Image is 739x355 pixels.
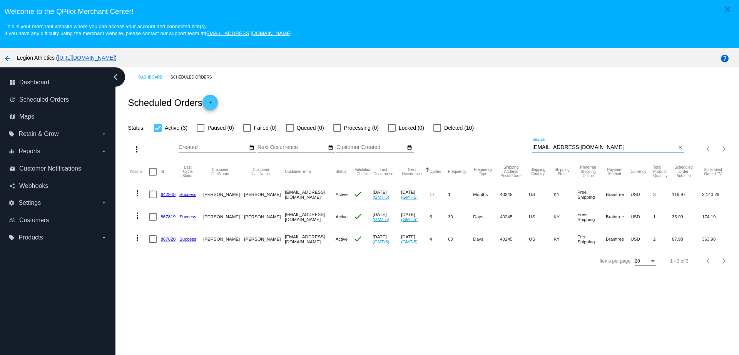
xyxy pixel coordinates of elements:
a: share Webhooks [9,180,107,192]
a: people_outline Customers [9,214,107,226]
div: 1 - 3 of 3 [670,258,688,264]
a: 867819 [161,214,176,219]
button: Change sorting for FrequencyType [473,167,493,176]
mat-icon: arrow_back [3,54,12,63]
button: Change sorting for CurrencyIso [630,169,646,174]
span: Retain & Grow [18,131,59,137]
mat-header-cell: Actions [130,160,149,183]
mat-cell: 17 [430,183,448,206]
mat-cell: [DATE] [373,228,401,250]
mat-cell: 40245 [500,183,529,206]
span: Deleted (10) [444,123,474,132]
mat-cell: [PERSON_NAME] [203,206,244,228]
i: chevron_left [109,71,122,83]
button: Change sorting for LastProcessingCycleId [179,165,196,178]
span: Queued (0) [297,123,324,132]
mat-cell: [EMAIL_ADDRESS][DOMAIN_NAME] [285,206,335,228]
a: (GMT-5) [373,217,389,222]
span: Paused (0) [207,123,234,132]
mat-cell: Free Shipping [577,228,606,250]
mat-cell: 1 [653,206,672,228]
a: (GMT-5) [401,239,418,244]
mat-icon: more_vert [133,211,142,220]
mat-cell: [DATE] [401,228,430,250]
button: Change sorting for PreferredShippingOption [577,165,599,178]
mat-cell: [PERSON_NAME] [203,183,244,206]
span: Customer Notifications [19,165,81,172]
mat-cell: US [529,183,553,206]
mat-cell: Braintree [606,206,630,228]
a: 867820 [161,236,176,241]
mat-cell: [PERSON_NAME] [203,228,244,250]
mat-cell: Months [473,183,500,206]
h2: Scheduled Orders [128,95,217,110]
mat-icon: date_range [328,145,333,151]
mat-icon: check [353,234,363,243]
button: Change sorting for CustomerEmail [285,169,312,174]
mat-cell: [DATE] [401,183,430,206]
mat-cell: 174.19 [702,206,731,228]
mat-cell: US [529,206,553,228]
i: share [9,183,15,189]
button: Next page [716,141,732,157]
a: (GMT-5) [373,194,389,199]
span: Customers [19,217,49,224]
mat-cell: 2,140.29 [702,183,731,206]
mat-cell: 5 [430,206,448,228]
a: Dashboard [138,71,171,83]
a: map Maps [9,111,107,123]
mat-cell: USD [630,228,653,250]
span: Failed (0) [254,123,277,132]
mat-cell: Braintree [606,228,630,250]
span: Legion Athletics ( ) [17,55,117,61]
mat-cell: [PERSON_NAME] [244,206,285,228]
a: (GMT-5) [401,217,418,222]
span: 20 [635,258,640,264]
i: dashboard [9,79,15,85]
input: Next Occurrence [257,144,327,151]
input: Customer Created [336,144,406,151]
mat-cell: [DATE] [401,206,430,228]
mat-cell: 35.99 [672,206,702,228]
i: arrow_drop_down [101,234,107,241]
button: Next page [716,253,732,269]
mat-cell: Free Shipping [577,206,606,228]
mat-cell: Free Shipping [577,183,606,206]
mat-cell: [PERSON_NAME] [244,228,285,250]
mat-select: Items per page: [635,259,656,264]
mat-icon: more_vert [133,233,142,243]
mat-icon: date_range [249,145,254,151]
mat-icon: more_vert [133,189,142,198]
mat-icon: close [677,145,683,151]
mat-cell: KY [553,228,577,250]
button: Previous page [701,253,716,269]
mat-icon: more_vert [132,145,141,154]
a: email Customer Notifications [9,162,107,175]
a: 642948 [161,192,176,197]
mat-icon: help [720,54,729,63]
a: Scheduled Orders [171,71,219,83]
mat-cell: KY [553,206,577,228]
button: Clear [676,144,684,152]
mat-cell: USD [630,206,653,228]
i: settings [8,200,15,206]
button: Change sorting for Subtotal [672,165,695,178]
mat-cell: 119.97 [672,183,702,206]
a: Success [179,192,196,197]
span: Active [336,192,348,197]
mat-cell: 4 [430,228,448,250]
mat-header-cell: Total Product Quantity [653,160,672,183]
mat-cell: US [529,228,553,250]
button: Change sorting for CustomerLastName [244,167,278,176]
mat-cell: Days [473,206,500,228]
span: Active (3) [165,123,187,132]
input: Created [179,144,248,151]
mat-icon: check [353,212,363,221]
mat-cell: 2 [653,228,672,250]
mat-cell: [DATE] [373,183,401,206]
a: Success [179,214,196,219]
a: [URL][DOMAIN_NAME] [58,55,115,61]
mat-cell: [EMAIL_ADDRESS][DOMAIN_NAME] [285,183,335,206]
h3: Welcome to the QPilot Merchant Center! [4,7,734,16]
i: people_outline [9,217,15,223]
